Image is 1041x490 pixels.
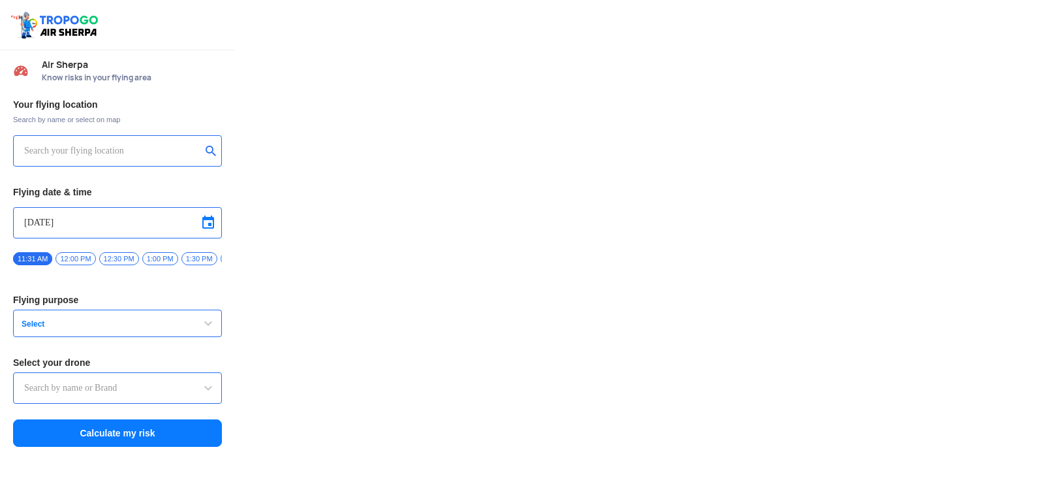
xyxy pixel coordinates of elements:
[181,252,217,265] span: 1:30 PM
[13,295,222,304] h3: Flying purpose
[142,252,178,265] span: 1:00 PM
[24,215,211,231] input: Select Date
[221,252,256,265] span: 2:00 PM
[16,319,179,329] span: Select
[10,10,102,40] img: ic_tgdronemaps.svg
[13,252,52,265] span: 11:31 AM
[13,310,222,337] button: Select
[24,143,201,159] input: Search your flying location
[55,252,95,265] span: 12:00 PM
[13,63,29,78] img: Risk Scores
[42,73,222,83] span: Know risks in your flying area
[99,252,139,265] span: 12:30 PM
[13,100,222,109] h3: Your flying location
[13,419,222,447] button: Calculate my risk
[13,188,222,197] h3: Flying date & time
[13,358,222,367] h3: Select your drone
[24,380,211,396] input: Search by name or Brand
[13,114,222,125] span: Search by name or select on map
[42,59,222,70] span: Air Sherpa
